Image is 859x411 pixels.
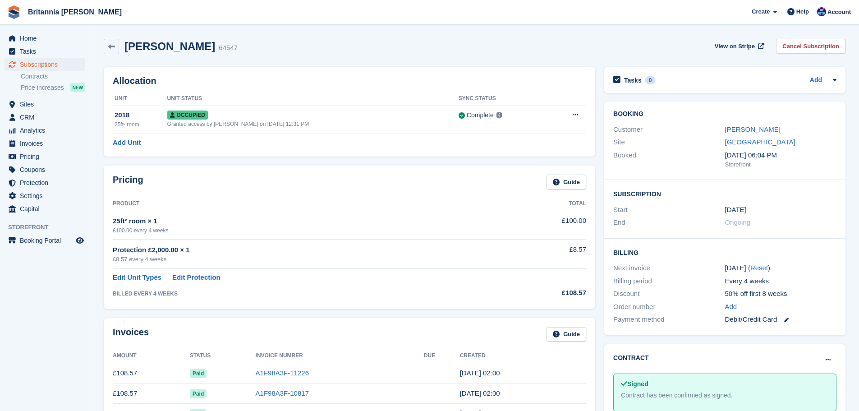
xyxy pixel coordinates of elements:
[7,5,21,19] img: stora-icon-8386f47178a22dfd0bd8f6a31ec36ba5ce8667c1dd55bd0f319d3a0aa187defe.svg
[776,39,845,54] a: Cancel Subscription
[621,379,829,389] div: Signed
[613,189,836,198] h2: Subscription
[499,240,586,269] td: £8.57
[715,42,755,51] span: View on Stripe
[5,189,85,202] a: menu
[613,125,725,135] div: Customer
[725,302,737,312] a: Add
[20,111,74,124] span: CRM
[645,76,656,84] div: 0
[547,175,586,189] a: Guide
[613,314,725,325] div: Payment method
[817,7,826,16] img: Becca Clark
[20,234,74,247] span: Booking Portal
[459,92,547,106] th: Sync Status
[20,163,74,176] span: Coupons
[460,349,586,363] th: Created
[5,111,85,124] a: menu
[256,389,309,397] a: A1F98A3F-10817
[547,327,586,342] a: Guide
[467,111,494,120] div: Complete
[460,389,500,397] time: 2025-07-17 01:00:32 UTC
[5,58,85,71] a: menu
[113,349,190,363] th: Amount
[499,211,586,239] td: £100.00
[613,150,725,169] div: Booked
[113,327,149,342] h2: Invoices
[613,353,649,363] h2: Contract
[20,124,74,137] span: Analytics
[20,150,74,163] span: Pricing
[172,272,220,283] a: Edit Protection
[113,255,499,264] div: £8.57 every 4 weeks
[113,76,586,86] h2: Allocation
[460,369,500,377] time: 2025-08-14 01:00:59 UTC
[190,369,207,378] span: Paid
[613,276,725,286] div: Billing period
[21,83,85,92] a: Price increases NEW
[190,389,207,398] span: Paid
[167,92,459,106] th: Unit Status
[725,218,751,226] span: Ongoing
[115,120,167,129] div: 25ft² room
[21,83,64,92] span: Price increases
[5,150,85,163] a: menu
[5,32,85,45] a: menu
[20,58,74,71] span: Subscriptions
[424,349,460,363] th: Due
[613,302,725,312] div: Order number
[24,5,125,19] a: Britannia [PERSON_NAME]
[624,76,642,84] h2: Tasks
[74,235,85,246] a: Preview store
[113,197,499,211] th: Product
[113,383,190,404] td: £108.57
[5,137,85,150] a: menu
[113,272,161,283] a: Edit Unit Types
[190,349,256,363] th: Status
[621,391,829,400] div: Contract has been confirmed as signed.
[711,39,766,54] a: View on Stripe
[810,75,822,86] a: Add
[8,223,90,232] span: Storefront
[496,112,502,118] img: icon-info-grey-7440780725fd019a000dd9b08b2336e03edf1995a4989e88bcd33f0948082b44.svg
[725,263,836,273] div: [DATE] ( )
[21,72,85,81] a: Contracts
[256,349,424,363] th: Invoice Number
[5,176,85,189] a: menu
[20,98,74,111] span: Sites
[113,138,141,148] a: Add Unit
[113,226,499,235] div: £100.00 every 4 weeks
[827,8,851,17] span: Account
[113,175,143,189] h2: Pricing
[167,111,208,120] span: Occupied
[613,289,725,299] div: Discount
[750,264,768,272] a: Reset
[256,369,309,377] a: A1F98A3F-11226
[613,205,725,215] div: Start
[124,40,215,52] h2: [PERSON_NAME]
[499,288,586,298] div: £108.57
[20,137,74,150] span: Invoices
[113,92,167,106] th: Unit
[613,137,725,148] div: Site
[20,45,74,58] span: Tasks
[5,124,85,137] a: menu
[5,45,85,58] a: menu
[796,7,809,16] span: Help
[613,248,836,257] h2: Billing
[20,203,74,215] span: Capital
[725,289,836,299] div: 50% off first 8 weeks
[725,150,836,161] div: [DATE] 06:04 PM
[613,217,725,228] div: End
[752,7,770,16] span: Create
[725,276,836,286] div: Every 4 weeks
[20,189,74,202] span: Settings
[725,314,836,325] div: Debit/Credit Card
[167,120,459,128] div: Granted access by [PERSON_NAME] on [DATE] 12:31 PM
[113,363,190,383] td: £108.57
[20,176,74,189] span: Protection
[499,197,586,211] th: Total
[725,125,781,133] a: [PERSON_NAME]
[725,138,795,146] a: [GEOGRAPHIC_DATA]
[70,83,85,92] div: NEW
